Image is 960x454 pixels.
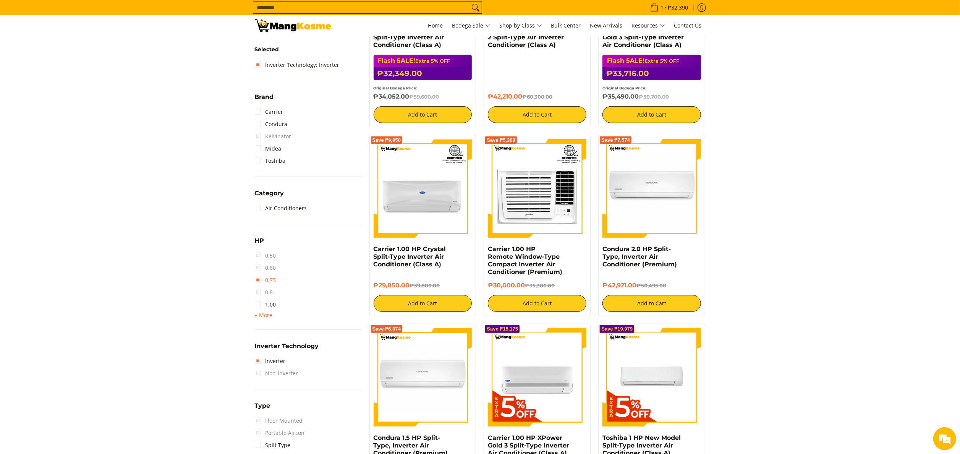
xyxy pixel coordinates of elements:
[424,15,447,36] a: Home
[255,130,291,143] span: Kelvinator
[648,3,691,12] span: •
[255,439,291,451] a: Split Type
[670,15,706,36] a: Contact Us
[255,19,331,32] img: Bodega Sale Aircon l Mang Kosme: Home Appliances Warehouse Sale
[255,311,273,320] summary: Open
[601,327,633,331] span: Save ₱19,979
[374,26,453,49] a: Toshiba 2 HP New Model Split-Type Inverter Air Conditioner (Class A)
[255,274,276,286] a: 0.75
[632,21,665,31] span: Resources
[674,22,702,29] span: Contact Us
[374,93,472,101] h6: ₱34,052.00
[488,26,564,49] a: Carrier 2.00 HP Crystal 2 Split-Type Air Inverter Conditioner (Class A)
[602,295,701,312] button: Add to Cart
[602,106,701,123] button: Add to Cart
[602,245,677,268] a: Condura 2.0 HP Split-Type, Inverter Air Conditioner (Premium)
[374,67,472,80] h6: ₱32,349.00
[636,282,666,289] del: ₱50,495.00
[339,15,706,36] nav: Main Menu
[255,94,274,100] span: Brand
[487,138,515,143] span: Save ₱5,300
[602,139,701,238] img: condura-split-type-inverter-air-conditioner-class-b-full-view-mang-kosme
[255,298,276,311] a: 1.00
[602,93,701,101] h6: ₱35,490.00
[374,245,446,268] a: Carrier 1.00 HP Crystal Split-Type Inverter Air Conditioner (Class A)
[372,327,401,331] span: Save ₱6,074
[255,155,286,167] a: Toshiba
[255,312,273,318] span: + More
[487,327,518,331] span: Save ₱15,175
[488,295,586,312] button: Add to Cart
[667,5,690,10] span: ₱32,390
[255,238,264,250] summary: Open
[374,106,472,123] button: Add to Cart
[255,59,340,71] a: Inverter Technology: Inverter
[500,21,542,31] span: Shop by Class
[602,282,701,289] h6: ₱42,921.00
[255,94,274,106] summary: Open
[547,15,585,36] a: Bulk Center
[586,15,627,36] a: New Arrivals
[4,209,146,235] textarea: Type your message and hit 'Enter'
[374,282,472,289] h6: ₱29,850.00
[255,190,284,196] span: Category
[255,118,288,130] a: Condura
[628,15,669,36] a: Resources
[374,139,472,238] img: Carrier 1.00 HP Crystal Split-Type Inverter Air Conditioner (Class A)
[125,4,144,22] div: Minimize live chat window
[44,96,105,173] span: We're online!
[255,415,303,427] span: Floor Mounted
[410,282,440,289] del: ₱39,800.00
[255,46,362,53] h6: Selected
[601,138,630,143] span: Save ₱7,574
[469,2,482,13] button: Search
[374,295,472,312] button: Add to Cart
[374,86,418,90] small: Original Bodega Price:
[410,94,439,100] del: ₱59,600.00
[496,15,546,36] a: Shop by Class
[255,427,305,439] span: Portable Aircon
[255,343,319,355] summary: Open
[448,15,494,36] a: Bodega Sale
[551,22,581,29] span: Bulk Center
[452,21,491,31] span: Bodega Sale
[255,355,286,367] a: Inverter
[255,403,270,415] summary: Open
[255,250,276,262] span: 0.50
[488,93,586,101] h6: ₱42,210.00
[522,94,552,100] del: ₱60,300.00
[488,328,586,426] img: Carrier 1.00 HP XPower Gold 3 Split-Type Inverter Air Conditioner (Class A)
[255,106,283,118] a: Carrier
[374,328,472,426] img: condura-split-type-inverter-air-conditioner-class-b-full-view-mang-kosme
[372,138,401,143] span: Save ₱9,950
[488,245,562,276] a: Carrier 1.00 HP Remote Window-Type Compact Inverter Air Conditioner (Premium)
[488,282,586,289] h6: ₱30,000.00
[428,22,443,29] span: Home
[602,26,684,49] a: Carrier 1.50 HP XPower Gold 3 Split-Type Inverter Air Conditioner (Class A)
[590,22,623,29] span: New Arrivals
[255,190,284,202] summary: Open
[525,282,555,289] del: ₱35,300.00
[602,328,701,426] img: Toshiba 1 HP New Model Split-Type Inverter Air Conditioner (Class A)
[255,343,319,349] span: Inverter Technology
[660,5,665,10] span: 1
[255,367,298,379] span: Non-Inverter
[255,238,264,244] span: HP
[255,202,307,214] a: Air Conditioners
[639,94,669,100] del: ₱50,700.00
[602,86,646,90] small: Original Bodega Price:
[255,403,270,409] span: Type
[40,43,128,53] div: Chat with us now
[602,67,701,80] h6: ₱33,716.00
[488,106,586,123] button: Add to Cart
[255,286,273,298] span: 0.8
[255,262,276,274] span: 0.60
[255,143,282,155] a: Midea
[488,139,586,238] img: Carrier 1.00 HP Remote Window-Type Compact Inverter Air Conditioner (Premium)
